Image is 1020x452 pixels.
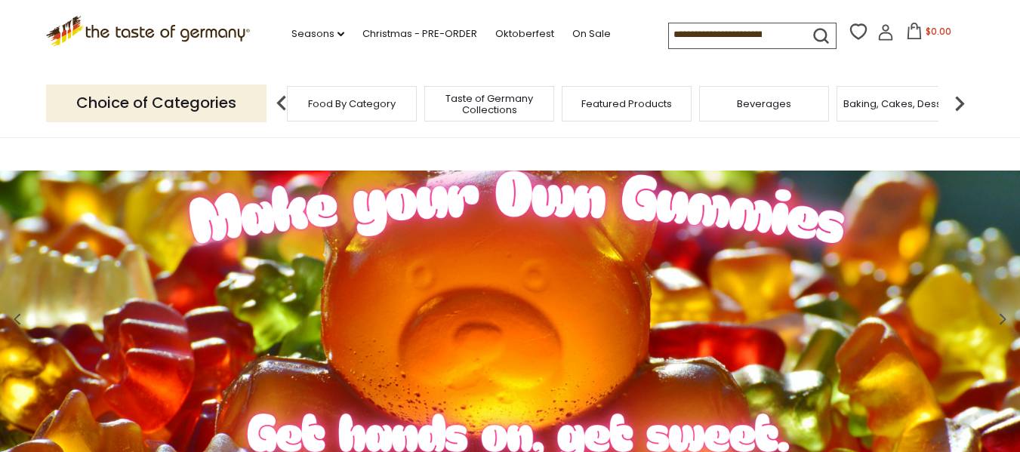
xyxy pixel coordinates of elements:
[572,26,611,42] a: On Sale
[897,23,961,45] button: $0.00
[362,26,477,42] a: Christmas - PRE-ORDER
[945,88,975,118] img: next arrow
[291,26,344,42] a: Seasons
[495,26,554,42] a: Oktoberfest
[308,98,396,109] a: Food By Category
[926,25,951,38] span: $0.00
[737,98,791,109] a: Beverages
[581,98,672,109] a: Featured Products
[267,88,297,118] img: previous arrow
[429,93,550,115] a: Taste of Germany Collections
[843,98,960,109] a: Baking, Cakes, Desserts
[46,85,267,121] p: Choice of Categories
